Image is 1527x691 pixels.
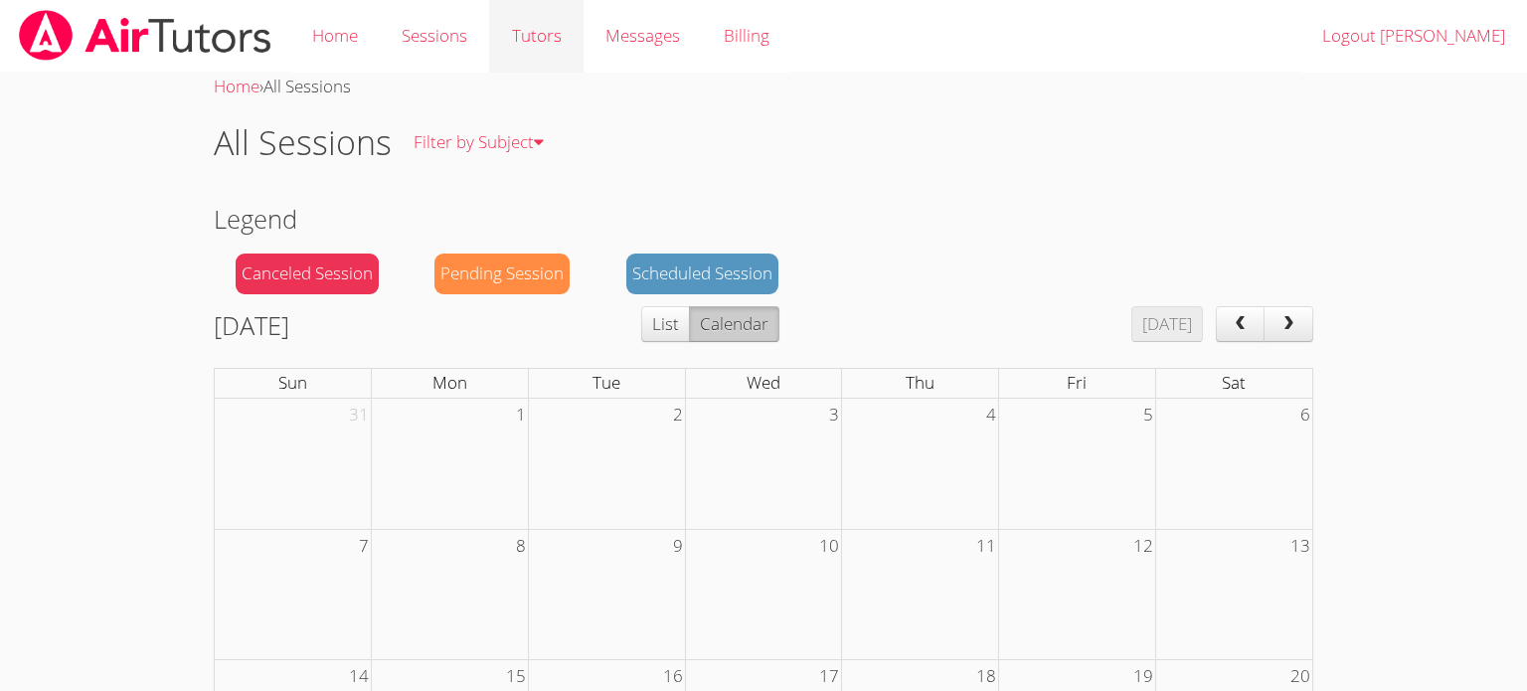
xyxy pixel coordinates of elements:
[1222,371,1246,394] span: Sat
[671,399,685,432] span: 2
[626,254,778,294] div: Scheduled Session
[214,200,1313,238] h2: Legend
[392,106,566,179] a: Filter by Subject
[1298,399,1312,432] span: 6
[17,10,273,61] img: airtutors_banner-c4298cdbf04f3fff15de1276eac7730deb9818008684d7c2e4769d2f7ddbe033.png
[641,306,690,342] button: List
[514,530,528,563] span: 8
[747,371,780,394] span: Wed
[689,306,779,342] button: Calendar
[1141,399,1155,432] span: 5
[827,399,841,432] span: 3
[214,75,259,97] a: Home
[1131,306,1203,342] button: [DATE]
[347,399,371,432] span: 31
[263,75,351,97] span: All Sessions
[984,399,998,432] span: 4
[214,73,1313,101] div: ›
[514,399,528,432] span: 1
[214,306,289,344] h2: [DATE]
[434,254,570,294] div: Pending Session
[605,24,680,47] span: Messages
[817,530,841,563] span: 10
[906,371,934,394] span: Thu
[974,530,998,563] span: 11
[357,530,371,563] span: 7
[432,371,467,394] span: Mon
[236,254,379,294] div: Canceled Session
[593,371,620,394] span: Tue
[1288,530,1312,563] span: 13
[1264,306,1313,342] button: next
[1131,530,1155,563] span: 12
[278,371,307,394] span: Sun
[1216,306,1266,342] button: prev
[671,530,685,563] span: 9
[214,117,392,168] h1: All Sessions
[1067,371,1087,394] span: Fri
